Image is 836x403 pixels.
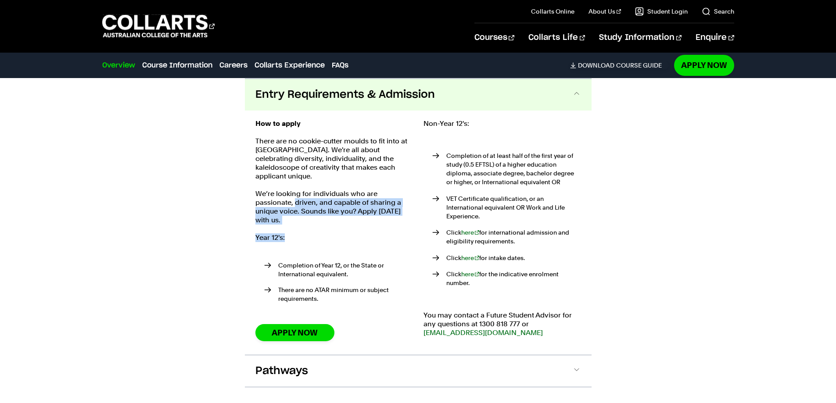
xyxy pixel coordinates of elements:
[702,7,734,16] a: Search
[255,119,301,128] strong: How to apply
[531,7,574,16] a: Collarts Online
[245,355,592,387] button: Pathways
[635,7,688,16] a: Student Login
[674,55,734,75] a: Apply Now
[142,60,212,71] a: Course Information
[423,311,581,337] p: You may contact a Future Student Advisor for any questions at 1300 818 777 or
[446,253,581,262] p: Click for intake dates.
[102,14,215,39] div: Go to homepage
[599,23,682,52] a: Study Information
[255,324,334,341] a: Apply Now
[255,137,413,181] p: There are no cookie-cutter moulds to fit into at [GEOGRAPHIC_DATA]. We're all about celebrating d...
[461,229,480,236] a: here
[264,261,413,278] li: Completion of Year 12, or the State or International equivalent.
[570,61,669,69] a: DownloadCourse Guide
[102,60,135,71] a: Overview
[446,228,581,246] p: Click for international admission and eligibility requirements.
[255,60,325,71] a: Collarts Experience
[264,285,413,303] li: There are no ATAR minimum or subject requirements.
[446,194,581,221] p: VET Certificate qualification, or an International equivalent OR Work and Life Experience.
[446,151,581,186] p: Completion of at least half of the first year of study (0.5 EFTSL) of a higher education diploma,...
[423,119,581,128] p: Non-Year 12's:
[588,7,621,16] a: About Us
[461,254,480,261] a: here
[528,23,585,52] a: Collarts Life
[255,88,435,102] span: Entry Requirements & Admission
[332,60,348,71] a: FAQs
[219,60,248,71] a: Careers
[446,270,581,287] p: Click for the indicative enrolment number.
[423,328,543,337] a: [EMAIL_ADDRESS][DOMAIN_NAME]
[461,271,480,278] a: here
[255,233,413,242] p: Year 12's:
[255,189,413,225] p: We’re looking for individuals who are passionate, driven, and capable of sharing a unique voice. ...
[245,79,592,111] button: Entry Requirements & Admission
[474,23,514,52] a: Courses
[578,61,614,69] span: Download
[255,364,308,378] span: Pathways
[696,23,734,52] a: Enquire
